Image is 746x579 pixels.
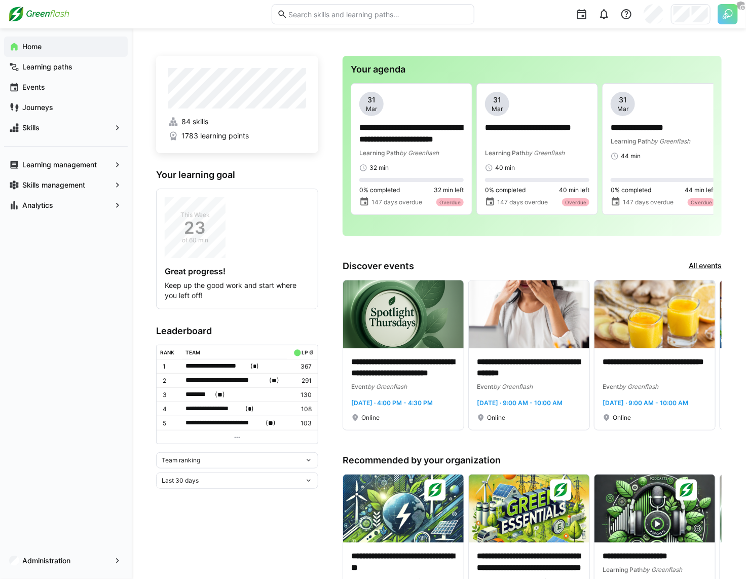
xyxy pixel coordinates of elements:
span: Event [477,383,493,390]
input: Search skills and learning paths… [287,10,469,19]
span: 44 min left [685,186,715,194]
span: [DATE] · 4:00 PM - 4:30 PM [351,399,433,407]
div: Overdue [562,198,589,206]
span: Learning Path [359,149,399,157]
span: by Greenflash [651,137,690,145]
span: by Greenflash [525,149,565,157]
span: Learning Path [611,137,651,145]
p: 4 [163,405,178,413]
p: 130 [291,391,312,399]
span: Event [603,383,619,390]
span: [DATE] · 9:00 AM - 10:00 AM [477,399,563,407]
span: Online [613,414,631,422]
a: 84 skills [168,117,306,127]
h3: Leaderboard [156,325,318,337]
p: 103 [291,419,312,427]
span: Online [361,414,380,422]
span: 31 [619,95,627,105]
img: image [594,475,715,542]
span: 147 days overdue [371,198,422,206]
span: Mar [366,105,377,113]
img: image [469,280,589,348]
img: image [343,280,464,348]
span: ( ) [245,404,254,414]
p: 5 [163,419,178,427]
div: Overdue [688,198,715,206]
span: 1783 learning points [181,131,249,141]
span: ( ) [215,389,225,400]
h4: Great progress! [165,266,310,276]
h3: Your agenda [351,64,714,75]
span: 40 min [495,164,515,172]
span: Last 30 days [162,477,199,485]
span: 147 days overdue [497,198,548,206]
a: All events [689,261,722,272]
span: by Greenflash [643,566,682,573]
h3: Recommended by your organization [343,455,722,466]
span: Team ranking [162,456,200,464]
span: 147 days overdue [623,198,674,206]
div: Team [186,349,201,355]
span: 0% completed [359,186,400,194]
p: 2 [163,377,178,385]
span: by Greenflash [493,383,533,390]
p: 108 [291,405,312,413]
span: Mar [492,105,503,113]
p: 367 [291,363,312,371]
span: ( ) [250,361,259,372]
span: 44 min [621,152,641,160]
span: 40 min left [559,186,589,194]
div: Rank [161,349,175,355]
span: 84 skills [181,117,208,127]
span: by Greenflash [619,383,658,390]
span: 32 min [369,164,389,172]
span: 32 min left [434,186,464,194]
img: image [469,475,589,542]
p: 291 [291,377,312,385]
span: Mar [617,105,628,113]
h3: Your learning goal [156,169,318,180]
p: 3 [163,391,178,399]
p: 1 [163,363,178,371]
span: ( ) [266,418,276,428]
span: Learning Path [603,566,643,573]
span: by Greenflash [399,149,439,157]
span: Event [351,383,367,390]
span: ( ) [269,375,279,386]
p: Keep up the good work and start where you left off! [165,280,310,301]
img: image [594,280,715,348]
span: 31 [493,95,501,105]
span: 31 [367,95,376,105]
div: Overdue [436,198,464,206]
div: LP [302,349,308,355]
span: 0% completed [485,186,526,194]
a: ø [309,347,314,356]
h3: Discover events [343,261,414,272]
span: 0% completed [611,186,651,194]
span: Learning Path [485,149,525,157]
span: by Greenflash [367,383,407,390]
img: image [343,475,464,542]
span: [DATE] · 9:00 AM - 10:00 AM [603,399,688,407]
span: Online [487,414,505,422]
